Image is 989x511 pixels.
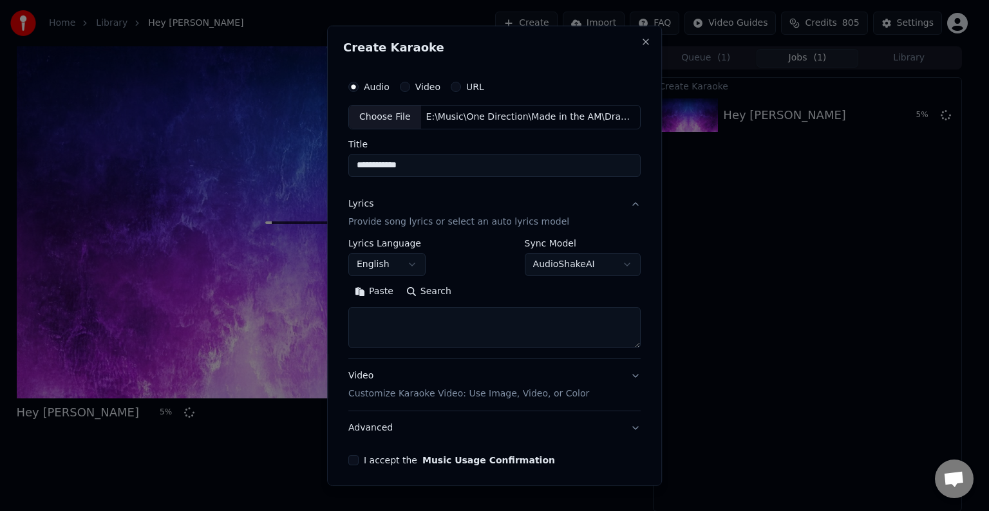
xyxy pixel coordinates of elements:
label: I accept the [364,456,555,465]
label: Sync Model [525,239,641,248]
div: Video [348,369,589,400]
h2: Create Karaoke [343,42,646,53]
p: Customize Karaoke Video: Use Image, Video, or Color [348,387,589,400]
label: Video [415,82,440,91]
label: Title [348,140,641,149]
label: URL [466,82,484,91]
div: E:\Music\One Direction\Made in the AM\Drag Me Down.mp3 [421,111,640,124]
button: I accept the [422,456,555,465]
button: Paste [348,281,400,302]
div: LyricsProvide song lyrics or select an auto lyrics model [348,239,641,358]
label: Audio [364,82,390,91]
button: Search [400,281,458,302]
div: Choose File [349,106,421,129]
button: VideoCustomize Karaoke Video: Use Image, Video, or Color [348,359,641,411]
label: Lyrics Language [348,239,426,248]
button: Advanced [348,411,641,445]
p: Provide song lyrics or select an auto lyrics model [348,216,569,228]
button: LyricsProvide song lyrics or select an auto lyrics model [348,187,641,239]
div: Lyrics [348,198,373,210]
